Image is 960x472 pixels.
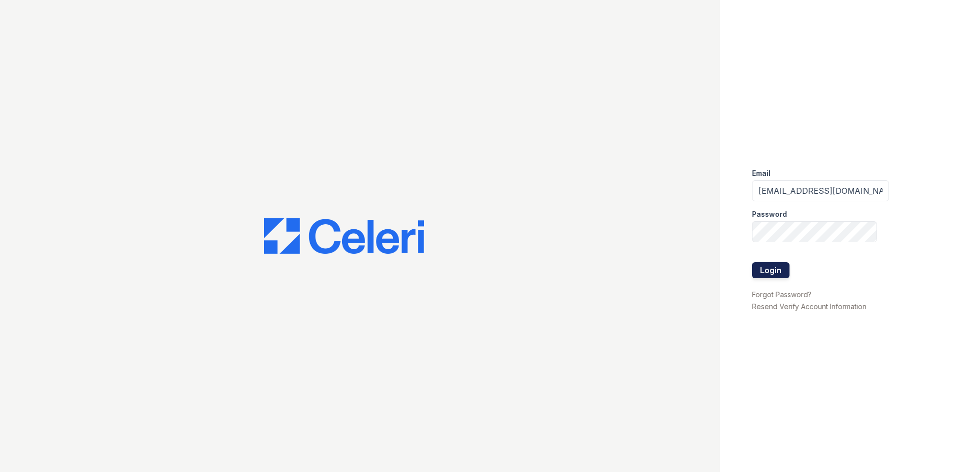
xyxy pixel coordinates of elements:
[264,218,424,254] img: CE_Logo_Blue-a8612792a0a2168367f1c8372b55b34899dd931a85d93a1a3d3e32e68fde9ad4.png
[752,262,789,278] button: Login
[752,290,811,299] a: Forgot Password?
[752,302,866,311] a: Resend Verify Account Information
[752,168,770,178] label: Email
[752,209,787,219] label: Password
